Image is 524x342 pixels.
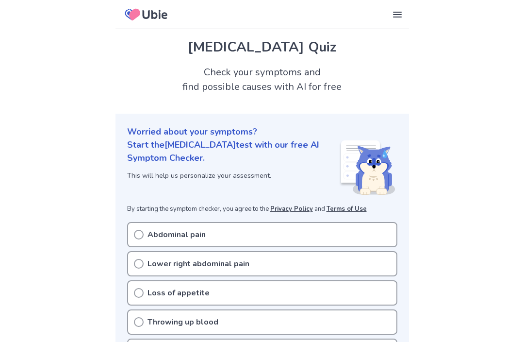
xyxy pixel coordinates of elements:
h1: [MEDICAL_DATA] Quiz [127,37,397,57]
p: This will help us personalize your assessment. [127,171,339,181]
p: Abdominal pain [147,229,206,240]
h2: Check your symptoms and find possible causes with AI for free [115,65,409,94]
p: By starting the symptom checker, you agree to the and [127,205,397,214]
a: Terms of Use [327,205,367,213]
img: Shiba [339,140,395,195]
p: Worried about your symptoms? [127,125,397,138]
p: Throwing up blood [147,316,218,328]
a: Privacy Policy [270,205,313,213]
p: Lower right abdominal pain [147,258,249,270]
p: Start the [MEDICAL_DATA] test with our free AI Symptom Checker. [127,138,339,165]
p: Loss of appetite [147,287,210,299]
